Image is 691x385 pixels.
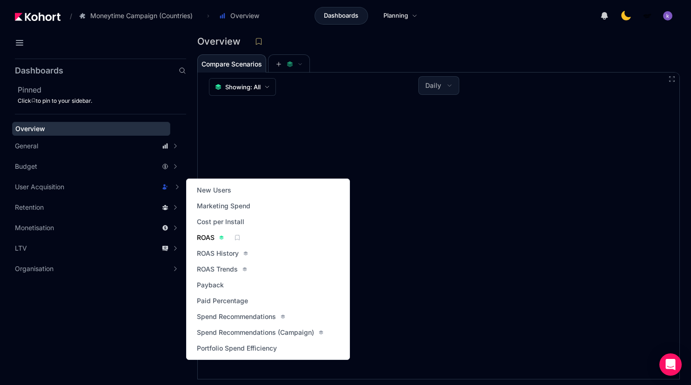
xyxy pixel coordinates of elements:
[18,84,186,95] h2: Pinned
[194,326,326,339] a: Spend Recommendations (Campaign)
[194,184,234,197] a: New Users
[15,66,63,75] h2: Dashboards
[668,75,676,83] button: Fullscreen
[425,81,441,90] span: Daily
[15,264,54,273] span: Organisation
[197,265,238,274] span: ROAS Trends
[18,97,186,105] div: Click to pin to your sidebar.
[197,233,215,242] span: ROAS
[90,11,193,20] span: Moneytime Campaign (Countries)
[194,231,227,244] a: ROAS
[15,244,27,253] span: LTV
[197,201,250,211] span: Marketing Spend
[659,353,682,376] div: Open Intercom Messenger
[194,294,251,307] a: Paid Percentage
[374,7,427,25] a: Planning
[62,11,72,21] span: /
[194,279,227,292] a: Payback
[197,249,239,258] span: ROAS History
[15,125,45,133] span: Overview
[205,12,211,20] span: ›
[197,217,244,226] span: Cost per Install
[419,77,459,94] button: Daily
[225,82,261,92] span: Showing: All
[15,162,37,171] span: Budget
[197,344,277,353] span: Portfolio Spend Efficiency
[194,342,280,355] a: Portfolio Spend Efficiency
[194,199,253,212] a: Marketing Spend
[197,37,246,46] h3: Overview
[197,328,314,337] span: Spend Recommendations (Campaign)
[197,296,248,305] span: Paid Percentage
[194,247,251,260] a: ROAS History
[15,141,38,151] span: General
[324,11,358,20] span: Dashboards
[15,182,64,192] span: User Acquisition
[209,78,276,96] button: Showing: All
[201,61,262,67] span: Compare Scenarios
[197,186,231,195] span: New Users
[194,263,250,276] a: ROAS Trends
[230,11,259,20] span: Overview
[194,215,247,228] a: Cost per Install
[15,203,44,212] span: Retention
[194,310,288,323] a: Spend Recommendations
[214,8,269,24] button: Overview
[197,280,224,290] span: Payback
[643,11,652,20] img: logo_MoneyTimeLogo_1_20250619094856634230.png
[12,122,170,136] a: Overview
[197,312,276,321] span: Spend Recommendations
[15,13,60,21] img: Kohort logo
[74,8,202,24] button: Moneytime Campaign (Countries)
[15,223,54,232] span: Monetisation
[315,7,368,25] a: Dashboards
[383,11,408,20] span: Planning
